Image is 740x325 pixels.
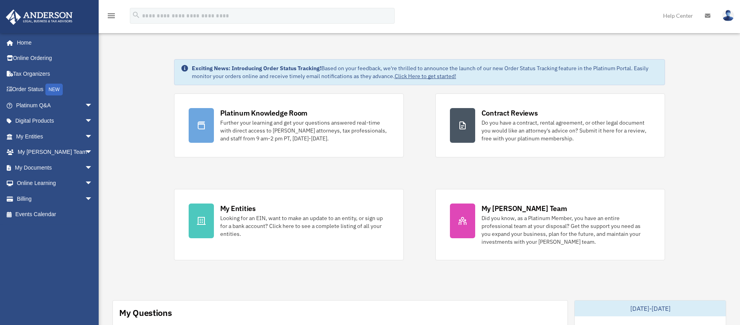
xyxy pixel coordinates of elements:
a: Order StatusNEW [6,82,105,98]
div: Looking for an EIN, want to make an update to an entity, or sign up for a bank account? Click her... [220,214,389,238]
div: [DATE]-[DATE] [575,301,726,316]
i: menu [107,11,116,21]
div: My [PERSON_NAME] Team [481,204,567,213]
a: Tax Organizers [6,66,105,82]
a: Platinum Q&Aarrow_drop_down [6,97,105,113]
div: My Entities [220,204,256,213]
a: Billingarrow_drop_down [6,191,105,207]
div: Contract Reviews [481,108,538,118]
span: arrow_drop_down [85,191,101,207]
a: Events Calendar [6,207,105,222]
i: search [132,11,141,19]
a: Online Learningarrow_drop_down [6,176,105,191]
div: Did you know, as a Platinum Member, you have an entire professional team at your disposal? Get th... [481,214,650,246]
a: My [PERSON_NAME] Team Did you know, as a Platinum Member, you have an entire professional team at... [435,189,665,260]
a: Digital Productsarrow_drop_down [6,113,105,129]
span: arrow_drop_down [85,160,101,176]
a: My [PERSON_NAME] Teamarrow_drop_down [6,144,105,160]
a: My Entities Looking for an EIN, want to make an update to an entity, or sign up for a bank accoun... [174,189,404,260]
a: Click Here to get started! [395,73,456,80]
div: Based on your feedback, we're thrilled to announce the launch of our new Order Status Tracking fe... [192,64,658,80]
img: Anderson Advisors Platinum Portal [4,9,75,25]
a: Contract Reviews Do you have a contract, rental agreement, or other legal document you would like... [435,93,665,157]
span: arrow_drop_down [85,97,101,114]
span: arrow_drop_down [85,113,101,129]
div: Further your learning and get your questions answered real-time with direct access to [PERSON_NAM... [220,119,389,142]
strong: Exciting News: Introducing Order Status Tracking! [192,65,321,72]
span: arrow_drop_down [85,176,101,192]
span: arrow_drop_down [85,129,101,145]
a: My Documentsarrow_drop_down [6,160,105,176]
div: Platinum Knowledge Room [220,108,308,118]
a: menu [107,14,116,21]
img: User Pic [722,10,734,21]
a: Platinum Knowledge Room Further your learning and get your questions answered real-time with dire... [174,93,404,157]
span: arrow_drop_down [85,144,101,161]
div: Do you have a contract, rental agreement, or other legal document you would like an attorney's ad... [481,119,650,142]
a: Online Ordering [6,50,105,66]
a: My Entitiesarrow_drop_down [6,129,105,144]
a: Home [6,35,101,50]
div: NEW [45,84,63,95]
div: My Questions [119,307,172,319]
